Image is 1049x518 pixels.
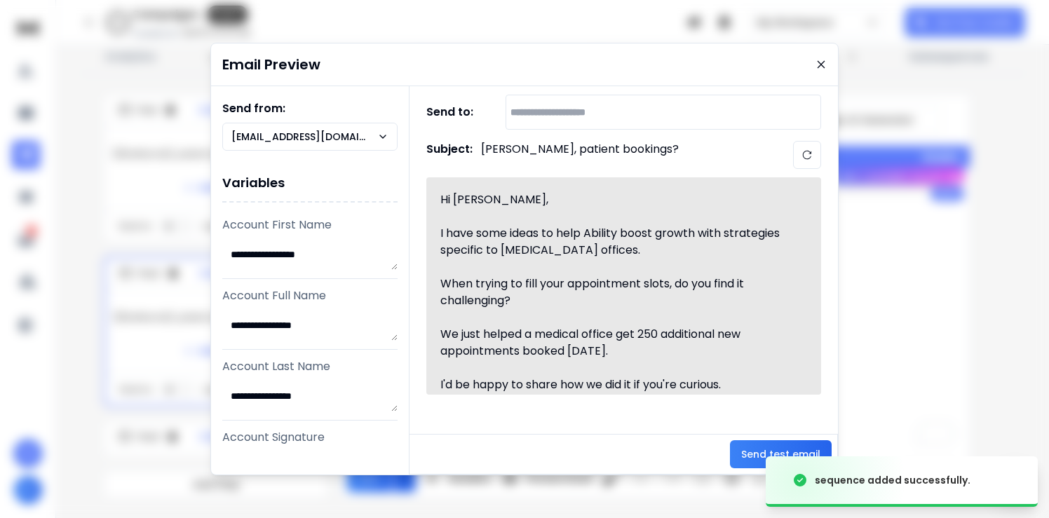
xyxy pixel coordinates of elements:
[426,104,482,121] h1: Send to:
[222,429,398,446] p: Account Signature
[231,130,377,144] p: [EMAIL_ADDRESS][DOMAIN_NAME]
[222,55,320,74] h1: Email Preview
[440,191,791,381] div: Hi [PERSON_NAME], I have some ideas to help Ability boost growth with strategies specific to [MED...
[222,287,398,304] p: Account Full Name
[815,473,970,487] div: sequence added successfully.
[222,100,398,117] h1: Send from:
[730,440,832,468] button: Send test email
[222,217,398,233] p: Account First Name
[481,141,679,169] p: [PERSON_NAME], patient bookings?
[426,141,473,169] h1: Subject:
[222,165,398,203] h1: Variables
[222,358,398,375] p: Account Last Name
